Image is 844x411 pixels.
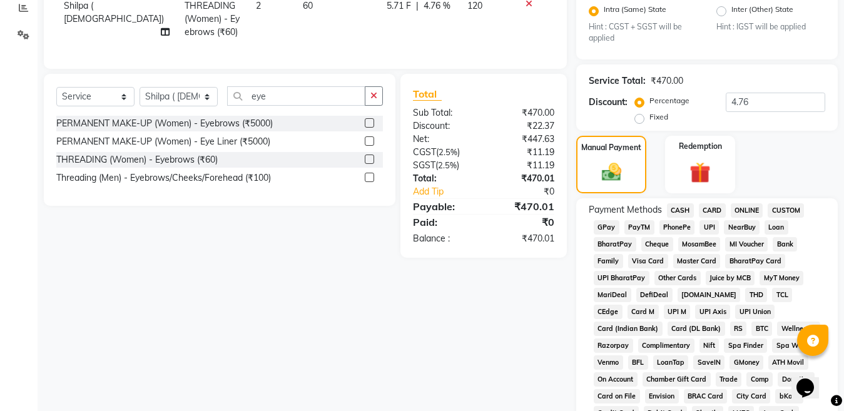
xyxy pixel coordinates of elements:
[404,106,484,119] div: Sub Total:
[791,361,831,398] iframe: chat widget
[654,271,701,285] span: Other Cards
[679,141,722,152] label: Redemption
[716,372,742,387] span: Trade
[699,338,719,353] span: Nift
[413,88,442,101] span: Total
[693,355,725,370] span: SaveIN
[706,271,755,285] span: Juice by MCB
[56,135,270,148] div: PERMANENT MAKE-UP (Women) - Eye Liner (₹5000)
[594,338,633,353] span: Razorpay
[760,271,803,285] span: MyT Money
[589,203,662,216] span: Payment Methods
[589,74,646,88] div: Service Total:
[589,21,698,44] small: Hint : CGST + SGST will be applied
[581,142,641,153] label: Manual Payment
[777,322,820,336] span: Wellnessta
[56,117,273,130] div: PERMANENT MAKE-UP (Women) - Eyebrows (₹5000)
[484,215,564,230] div: ₹0
[643,372,711,387] span: Chamber Gift Card
[673,254,721,268] span: Master Card
[751,322,772,336] span: BTC
[628,305,659,319] span: Card M
[594,389,640,403] span: Card on File
[683,160,717,185] img: _gift.svg
[484,232,564,245] div: ₹470.01
[594,372,638,387] span: On Account
[628,355,648,370] span: BFL
[638,338,694,353] span: Complimentary
[439,147,457,157] span: 2.5%
[775,389,803,403] span: bKash
[649,111,668,123] label: Fixed
[413,146,436,158] span: CGST
[589,96,628,109] div: Discount:
[695,305,730,319] span: UPI Axis
[227,86,365,106] input: Search or Scan
[636,288,673,302] span: DefiDeal
[649,95,689,106] label: Percentage
[645,389,679,403] span: Envision
[404,172,484,185] div: Total:
[628,254,668,268] span: Visa Card
[730,355,763,370] span: GMoney
[484,106,564,119] div: ₹470.00
[497,185,564,198] div: ₹0
[653,355,689,370] span: LoanTap
[641,237,673,251] span: Cheque
[724,220,760,235] span: NearBuy
[772,288,792,302] span: TCL
[732,389,770,403] span: City Card
[594,288,631,302] span: MariDeal
[604,4,666,19] label: Intra (Same) State
[594,254,623,268] span: Family
[678,237,721,251] span: MosamBee
[716,21,825,33] small: Hint : IGST will be applied
[668,322,725,336] span: Card (DL Bank)
[624,220,654,235] span: PayTM
[596,161,628,183] img: _cash.svg
[699,203,726,218] span: CARD
[699,220,719,235] span: UPI
[484,159,564,172] div: ₹11.19
[731,4,793,19] label: Inter (Other) State
[735,305,775,319] span: UPI Union
[725,237,768,251] span: MI Voucher
[768,355,808,370] span: ATH Movil
[765,220,788,235] span: Loan
[404,199,484,214] div: Payable:
[651,74,683,88] div: ₹470.00
[678,288,741,302] span: [DOMAIN_NAME]
[667,203,694,218] span: CASH
[746,372,773,387] span: Comp
[404,146,484,159] div: ( )
[724,338,767,353] span: Spa Finder
[484,146,564,159] div: ₹11.19
[404,159,484,172] div: ( )
[594,355,623,370] span: Venmo
[404,215,484,230] div: Paid:
[659,220,695,235] span: PhonePe
[725,254,785,268] span: BharatPay Card
[778,372,815,387] span: Donation
[404,119,484,133] div: Discount:
[768,203,804,218] span: CUSTOM
[745,288,767,302] span: THD
[404,133,484,146] div: Net:
[594,305,623,319] span: CEdge
[404,185,497,198] a: Add Tip
[772,338,813,353] span: Spa Week
[684,389,728,403] span: BRAC Card
[664,305,691,319] span: UPI M
[594,237,636,251] span: BharatPay
[773,237,797,251] span: Bank
[594,220,619,235] span: GPay
[413,160,435,171] span: SGST
[404,232,484,245] div: Balance :
[484,172,564,185] div: ₹470.01
[731,203,763,218] span: ONLINE
[484,199,564,214] div: ₹470.01
[56,153,218,166] div: THREADING (Women) - Eyebrows (₹60)
[484,119,564,133] div: ₹22.37
[594,322,663,336] span: Card (Indian Bank)
[730,322,747,336] span: RS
